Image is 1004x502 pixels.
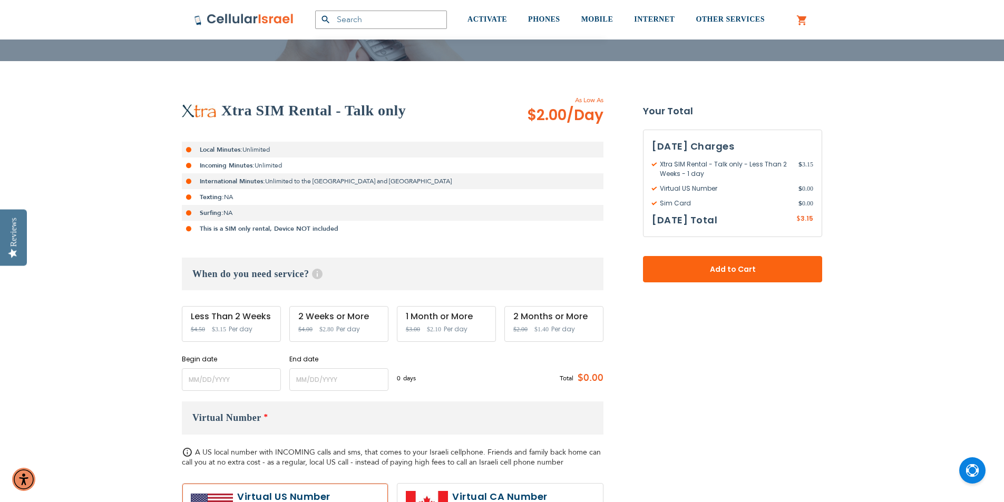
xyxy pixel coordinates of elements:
span: 0 [397,373,403,383]
span: days [403,373,416,383]
span: Per day [229,324,252,334]
li: NA [182,205,603,221]
h3: When do you need service? [182,258,603,290]
span: $2.00 [513,326,528,333]
label: Begin date [182,355,281,364]
div: Reviews [9,218,18,247]
strong: Incoming Minutes: [200,161,255,170]
strong: Surfing: [200,209,223,217]
span: Sim Card [652,199,798,208]
span: $ [796,214,801,224]
img: Xtra SIM Rental - Talk only [182,104,216,117]
span: Per day [444,324,467,334]
span: ACTIVATE [467,15,507,23]
button: Add to Cart [643,256,822,282]
span: $ [798,160,802,169]
div: 2 Months or More [513,312,594,321]
span: Virtual US Number [652,184,798,193]
span: As Low As [499,95,603,105]
span: 0.00 [798,199,813,208]
strong: Texting: [200,193,224,201]
span: $3.15 [212,326,226,333]
span: $2.10 [427,326,441,333]
span: Xtra SIM Rental - Talk only - Less Than 2 Weeks - 1 day [652,160,798,179]
span: $2.00 [527,105,603,126]
input: Search [315,11,447,29]
span: $4.00 [298,326,313,333]
span: Help [312,269,323,279]
span: $ [798,184,802,193]
span: Per day [336,324,360,334]
span: $3.00 [406,326,420,333]
span: Total [560,373,573,383]
span: Add to Cart [678,264,787,275]
li: Unlimited [182,142,603,158]
li: Unlimited [182,158,603,173]
div: 2 Weeks or More [298,312,379,321]
span: OTHER SERVICES [696,15,765,23]
span: A US local number with INCOMING calls and sms, that comes to your Israeli cellphone. Friends and ... [182,447,601,467]
span: $0.00 [573,370,603,386]
input: MM/DD/YYYY [289,368,388,391]
strong: International Minutes: [200,177,265,185]
span: $1.40 [534,326,549,333]
h2: Xtra SIM Rental - Talk only [221,100,406,121]
span: Per day [551,324,575,334]
span: 3.15 [798,160,813,179]
img: Cellular Israel Logo [194,13,294,26]
div: Accessibility Menu [12,468,35,491]
div: Less Than 2 Weeks [191,312,272,321]
strong: This is a SIM only rental, Device NOT included [200,224,338,233]
span: $4.50 [191,326,205,333]
span: /Day [567,105,603,126]
li: Unlimited to the [GEOGRAPHIC_DATA] and [GEOGRAPHIC_DATA] [182,173,603,189]
span: PHONES [528,15,560,23]
span: INTERNET [634,15,675,23]
strong: Local Minutes: [200,145,242,154]
span: Virtual Number [192,412,261,423]
strong: Your Total [643,103,822,119]
span: 0.00 [798,184,813,193]
li: NA [182,189,603,205]
h3: [DATE] Charges [652,139,813,154]
input: MM/DD/YYYY [182,368,281,391]
span: MOBILE [581,15,613,23]
div: 1 Month or More [406,312,487,321]
h3: [DATE] Total [652,212,717,228]
span: 3.15 [801,214,813,223]
span: $2.80 [319,326,334,333]
span: $ [798,199,802,208]
label: End date [289,355,388,364]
